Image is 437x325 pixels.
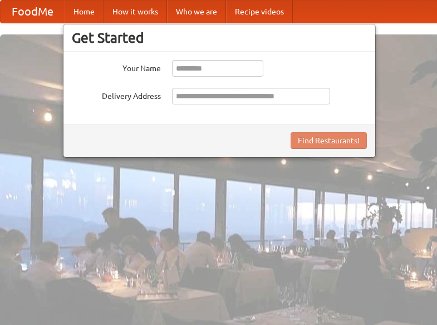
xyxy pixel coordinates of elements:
[72,88,161,102] label: Delivery Address
[167,1,226,23] a: Who we are
[72,29,367,46] h3: Get Started
[104,1,167,23] a: How it works
[1,1,65,23] a: FoodMe
[72,60,161,74] label: Your Name
[226,1,293,23] a: Recipe videos
[291,132,367,149] button: Find Restaurants!
[65,1,104,23] a: Home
